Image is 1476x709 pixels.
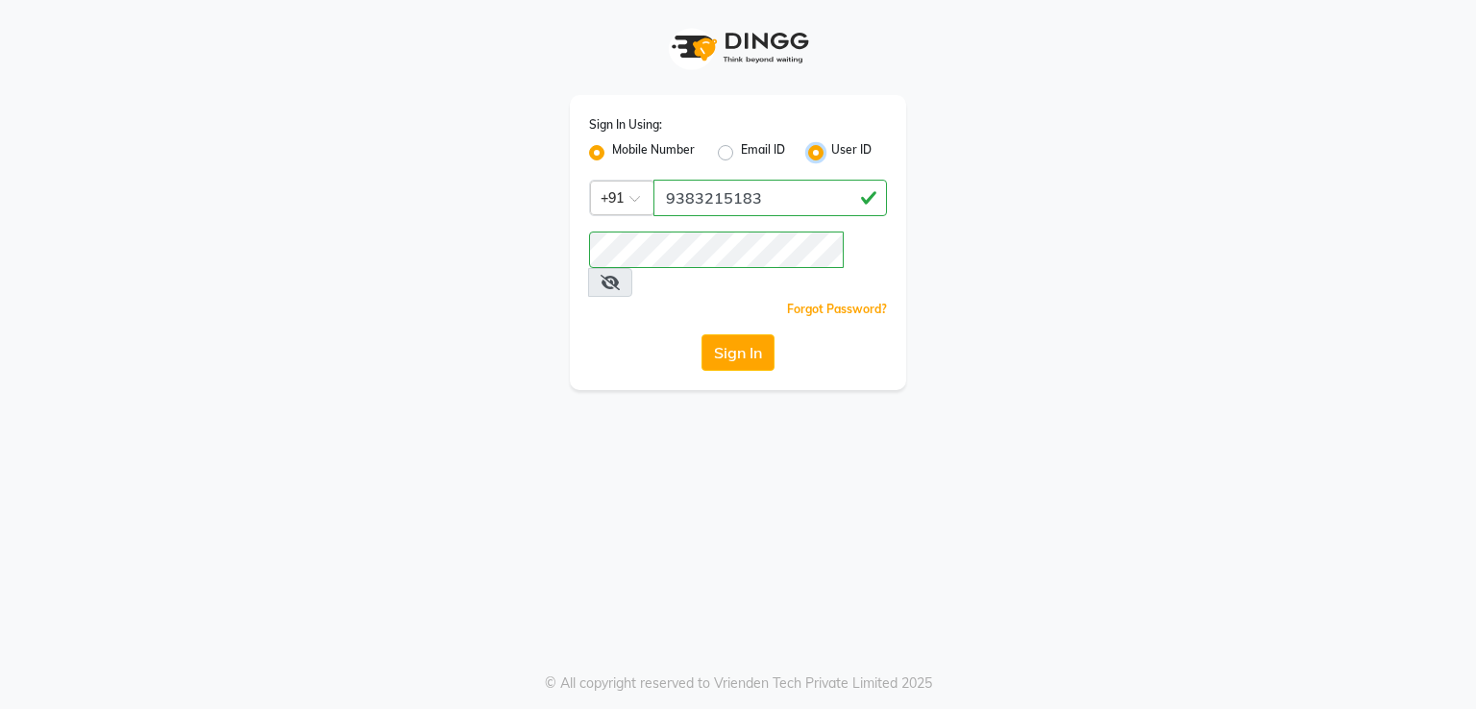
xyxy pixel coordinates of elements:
[787,302,887,316] a: Forgot Password?
[741,141,785,164] label: Email ID
[589,232,844,268] input: Username
[589,116,662,134] label: Sign In Using:
[701,334,775,371] button: Sign In
[831,141,872,164] label: User ID
[612,141,695,164] label: Mobile Number
[661,19,815,76] img: logo1.svg
[653,180,887,216] input: Username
